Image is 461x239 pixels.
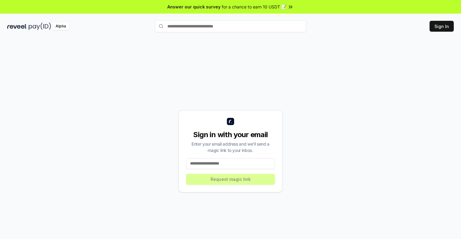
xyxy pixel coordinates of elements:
[430,21,454,32] button: Sign In
[7,23,27,30] img: reveel_dark
[227,118,234,125] img: logo_small
[186,130,275,140] div: Sign in with your email
[29,23,51,30] img: pay_id
[52,23,69,30] div: Alpha
[167,4,221,10] span: Answer our quick survey
[222,4,286,10] span: for a chance to earn 10 USDT 📝
[186,141,275,153] div: Enter your email address and we’ll send a magic link to your inbox.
